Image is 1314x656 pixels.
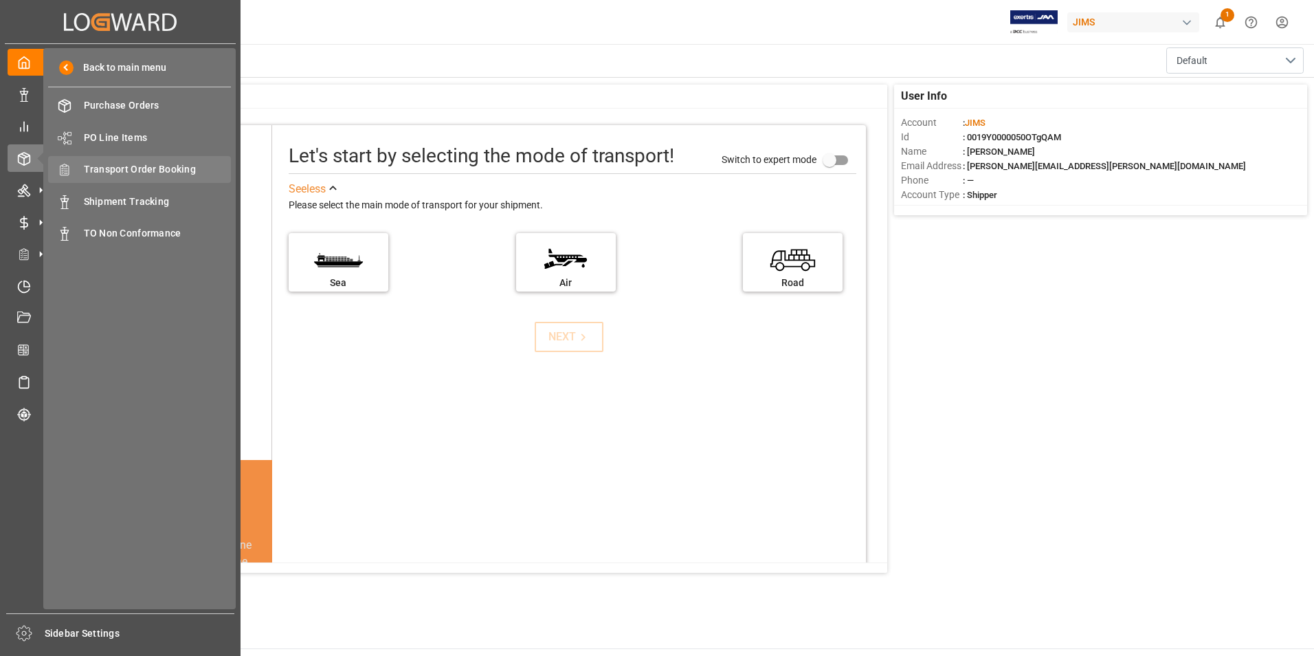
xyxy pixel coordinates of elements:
[84,162,232,177] span: Transport Order Booking
[296,276,381,290] div: Sea
[8,272,233,299] a: Timeslot Management V2
[74,61,166,75] span: Back to main menu
[901,188,963,202] span: Account Type
[48,220,231,247] a: TO Non Conformance
[289,142,674,171] div: Let's start by selecting the mode of transport!
[1205,7,1236,38] button: show 1 new notifications
[48,188,231,215] a: Shipment Tracking
[901,144,963,159] span: Name
[8,49,233,76] a: My Cockpit
[1177,54,1207,68] span: Default
[901,116,963,130] span: Account
[722,153,816,164] span: Switch to expert mode
[8,369,233,395] a: Sailing Schedules
[750,276,836,290] div: Road
[963,175,974,186] span: : —
[901,130,963,144] span: Id
[84,131,232,145] span: PO Line Items
[901,159,963,173] span: Email Address
[535,322,603,352] button: NEXT
[963,118,985,128] span: :
[48,92,231,119] a: Purchase Orders
[48,156,231,183] a: Transport Order Booking
[8,305,233,331] a: Document Management
[965,118,985,128] span: JIMS
[84,226,232,241] span: TO Non Conformance
[8,400,233,427] a: Tracking Shipment
[84,195,232,209] span: Shipment Tracking
[1010,10,1058,34] img: Exertis%20JAM%20-%20Email%20Logo.jpg_1722504956.jpg
[1221,8,1234,22] span: 1
[8,336,233,363] a: CO2 Calculator
[1236,7,1267,38] button: Help Center
[8,113,233,140] a: My Reports
[289,197,856,214] div: Please select the main mode of transport for your shipment.
[1166,47,1304,74] button: open menu
[963,161,1246,171] span: : [PERSON_NAME][EMAIL_ADDRESS][PERSON_NAME][DOMAIN_NAME]
[523,276,609,290] div: Air
[963,146,1035,157] span: : [PERSON_NAME]
[8,80,233,107] a: Data Management
[289,181,326,197] div: See less
[45,626,235,641] span: Sidebar Settings
[48,124,231,151] a: PO Line Items
[901,173,963,188] span: Phone
[84,98,232,113] span: Purchase Orders
[963,132,1061,142] span: : 0019Y0000050OTgQAM
[963,190,997,200] span: : Shipper
[548,329,590,345] div: NEXT
[1067,12,1199,32] div: JIMS
[901,88,947,105] span: User Info
[1067,9,1205,35] button: JIMS
[253,537,272,653] button: next slide / item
